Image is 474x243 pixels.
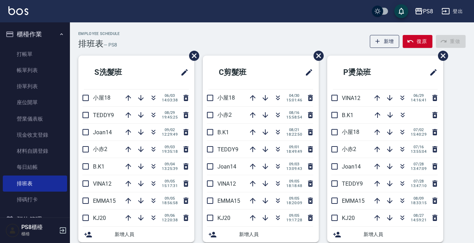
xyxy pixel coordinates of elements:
[239,231,313,238] span: 新增人員
[162,218,178,222] span: 12:20:38
[364,231,438,238] span: 新增人員
[342,180,363,187] span: TEDDY9
[286,149,302,154] span: 18:49:49
[3,111,67,127] a: 營業儀表板
[412,4,436,19] button: PS8
[342,129,359,135] span: 小屋18
[3,159,67,175] a: 每日結帳
[78,31,120,36] h2: Employee Schedule
[403,35,432,48] button: 復原
[162,184,178,188] span: 15:17:31
[411,162,426,166] span: 07/28
[3,78,67,94] a: 掛單列表
[425,64,438,81] span: 修改班表的標題
[3,25,67,43] button: 櫃檯作業
[333,60,403,85] h2: P燙染班
[3,62,67,78] a: 帳單列表
[217,180,236,187] span: VINA12
[342,112,353,119] span: B.K1
[208,60,279,85] h2: C剪髮班
[162,98,178,102] span: 14:03:38
[411,145,426,149] span: 07/16
[3,210,67,229] button: 預約管理
[286,166,302,171] span: 13:09:43
[411,98,426,102] span: 14:16:41
[342,95,360,101] span: VINA12
[394,4,408,18] button: save
[162,115,178,120] span: 19:45:25
[439,5,466,18] button: 登出
[103,41,117,49] h6: — PS8
[3,143,67,159] a: 材料自購登錄
[217,198,240,204] span: EMMA15
[8,6,28,15] img: Logo
[286,213,302,218] span: 09/05
[411,179,426,184] span: 07/28
[411,128,426,132] span: 07/02
[162,196,178,201] span: 09/05
[203,227,319,242] div: 新增人員
[342,215,355,221] span: KJ20
[93,129,112,136] span: Joan14
[286,145,302,149] span: 09/01
[411,218,426,222] span: 14:59:21
[162,162,178,166] span: 09/04
[78,227,194,242] div: 新增人員
[286,93,302,98] span: 04/30
[21,224,57,231] h5: PS8櫃檯
[162,179,178,184] span: 09/05
[411,166,426,171] span: 13:47:09
[411,184,426,188] span: 13:47:10
[286,218,302,222] span: 19:17:28
[3,46,67,62] a: 打帳單
[93,94,110,101] span: 小屋18
[3,94,67,110] a: 座位開單
[217,94,235,101] span: 小屋18
[286,179,302,184] span: 09/05
[217,112,232,118] span: 小赤2
[184,45,200,66] span: 刪除班表
[162,201,178,205] span: 18:56:58
[3,192,67,208] a: 掃碼打卡
[342,163,361,170] span: Joan14
[162,110,178,115] span: 08/29
[286,162,302,166] span: 09/03
[423,7,433,16] div: PS8
[286,201,302,205] span: 18:20:09
[176,64,189,81] span: 修改班表的標題
[115,231,189,238] span: 新增人員
[93,163,105,170] span: B.K1
[217,215,230,221] span: KJ20
[217,163,236,170] span: Joan14
[286,128,302,132] span: 08/21
[286,110,302,115] span: 08/16
[93,215,106,221] span: KJ20
[162,145,178,149] span: 09/03
[411,132,426,137] span: 15:40:29
[286,115,302,120] span: 15:58:54
[327,227,443,242] div: 新增人員
[286,184,302,188] span: 18:18:48
[162,213,178,218] span: 09/06
[93,180,112,187] span: VINA12
[162,128,178,132] span: 09/02
[411,149,426,154] span: 13:55:04
[411,196,426,201] span: 08/09
[162,149,178,154] span: 19:35:18
[162,93,178,98] span: 06/03
[93,198,116,204] span: EMMA15
[84,60,155,85] h2: S洗髮班
[370,35,400,48] button: 新增
[301,64,313,81] span: 修改班表的標題
[93,112,114,119] span: TEDDY9
[6,223,20,237] img: Person
[217,146,238,153] span: TEDDY9
[342,146,356,152] span: 小赤2
[411,201,426,205] span: 18:33:15
[342,198,365,204] span: EMMA15
[308,45,325,66] span: 刪除班表
[433,45,449,66] span: 刪除班表
[162,132,178,137] span: 12:29:49
[411,213,426,218] span: 08/27
[286,98,302,102] span: 15:01:46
